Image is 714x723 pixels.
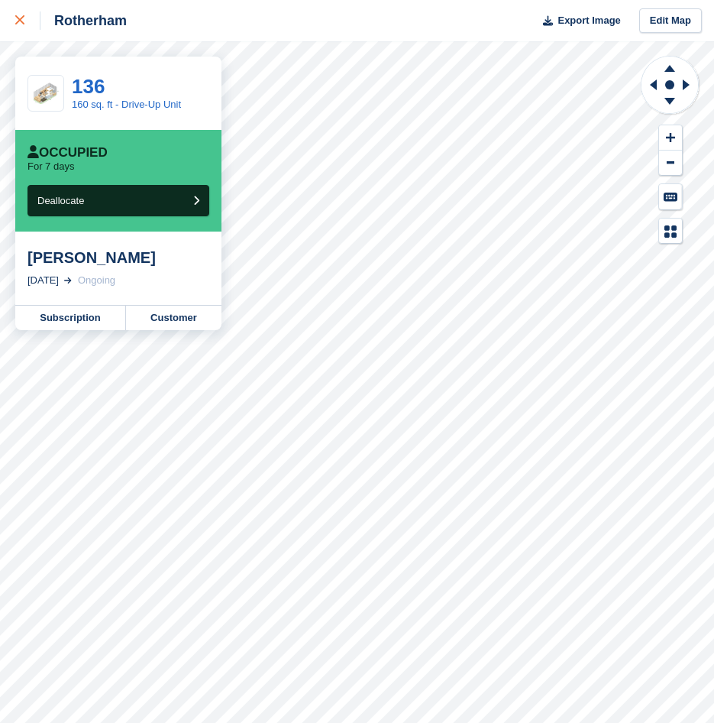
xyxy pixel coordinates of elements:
[15,306,126,330] a: Subscription
[40,11,127,30] div: Rotherham
[659,125,682,151] button: Zoom In
[534,8,621,34] button: Export Image
[78,273,115,288] div: Ongoing
[37,195,84,206] span: Deallocate
[64,277,72,284] img: arrow-right-light-icn-cde0832a797a2874e46488d9cf13f60e5c3a73dbe684e267c42b8395dfbc2abf.svg
[27,160,74,173] p: For 7 days
[659,151,682,176] button: Zoom Out
[27,145,108,160] div: Occupied
[659,219,682,244] button: Map Legend
[659,184,682,209] button: Keyboard Shortcuts
[72,75,105,98] a: 136
[126,306,221,330] a: Customer
[27,273,59,288] div: [DATE]
[557,13,620,28] span: Export Image
[27,248,209,267] div: [PERSON_NAME]
[27,185,209,216] button: Deallocate
[28,81,63,105] img: SCA-160sqft.jpg
[72,99,181,110] a: 160 sq. ft - Drive-Up Unit
[639,8,702,34] a: Edit Map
